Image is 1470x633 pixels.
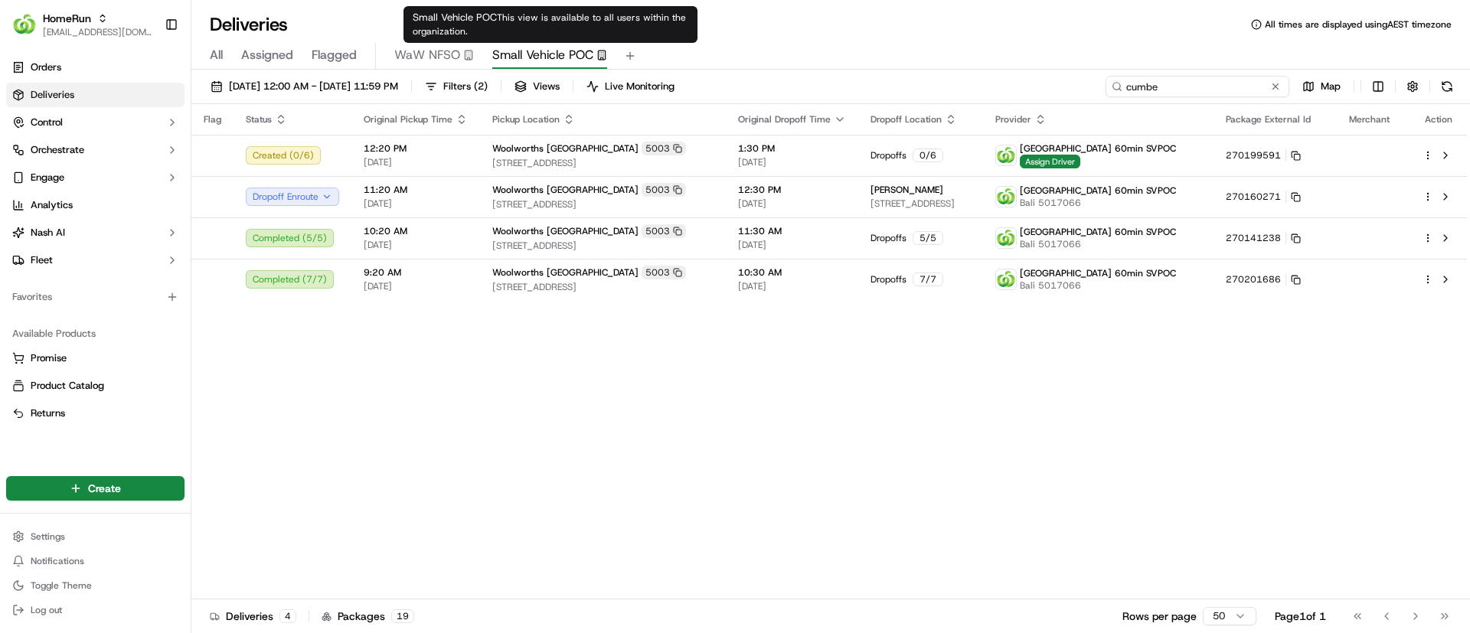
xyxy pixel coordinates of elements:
[738,113,831,126] span: Original Dropoff Time
[31,379,104,393] span: Product Catalog
[492,184,639,196] span: Woolworths [GEOGRAPHIC_DATA]
[31,226,65,240] span: Nash AI
[12,351,178,365] a: Promise
[391,609,414,623] div: 19
[31,198,73,212] span: Analytics
[642,142,686,155] div: 5003
[312,46,357,64] span: Flagged
[246,113,272,126] span: Status
[1226,232,1281,244] span: 270141238
[492,225,639,237] span: Woolworths [GEOGRAPHIC_DATA]
[364,113,452,126] span: Original Pickup Time
[738,280,846,292] span: [DATE]
[6,476,185,501] button: Create
[364,266,468,279] span: 9:20 AM
[6,401,185,426] button: Returns
[1275,609,1326,624] div: Page 1 of 1
[996,145,1016,165] img: ww.png
[871,197,971,210] span: [STREET_ADDRESS]
[913,272,943,286] div: 7 / 7
[246,188,339,206] button: Dropoff Enroute
[492,113,560,126] span: Pickup Location
[1020,238,1176,250] span: Bali 5017066
[31,60,61,74] span: Orders
[996,228,1016,248] img: ww.png
[31,88,74,102] span: Deliveries
[31,253,53,267] span: Fleet
[996,269,1016,289] img: ww.png
[413,11,686,38] span: This view is available to all users within the organization.
[1423,113,1455,126] div: Action
[871,232,906,244] span: Dropoffs
[580,76,681,97] button: Live Monitoring
[533,80,560,93] span: Views
[1106,76,1289,97] input: Type to search
[6,321,185,346] div: Available Products
[31,530,65,543] span: Settings
[43,11,91,26] button: HomeRun
[995,113,1031,126] span: Provider
[474,80,488,93] span: ( 2 )
[6,110,185,135] button: Control
[738,142,846,155] span: 1:30 PM
[1226,232,1301,244] button: 270141238
[364,225,468,237] span: 10:20 AM
[738,197,846,210] span: [DATE]
[6,55,185,80] a: Orders
[605,80,675,93] span: Live Monitoring
[871,273,906,286] span: Dropoffs
[1020,197,1176,209] span: Bali 5017066
[31,604,62,616] span: Log out
[492,46,593,64] span: Small Vehicle POC
[364,239,468,251] span: [DATE]
[6,550,185,572] button: Notifications
[241,46,293,64] span: Assigned
[492,240,714,252] span: [STREET_ADDRESS]
[31,555,84,567] span: Notifications
[31,143,84,157] span: Orchestrate
[738,156,846,168] span: [DATE]
[1226,191,1301,203] button: 270160271
[6,346,185,370] button: Promise
[492,157,714,169] span: [STREET_ADDRESS]
[6,599,185,621] button: Log out
[394,46,460,64] span: WaW NFSO
[6,248,185,272] button: Fleet
[1226,149,1301,162] button: 270199591
[1226,191,1281,203] span: 270160271
[229,80,398,93] span: [DATE] 12:00 AM - [DATE] 11:59 PM
[6,220,185,245] button: Nash AI
[642,183,686,197] div: 5003
[492,266,639,279] span: Woolworths [GEOGRAPHIC_DATA]
[6,526,185,547] button: Settings
[204,113,221,126] span: Flag
[1020,279,1176,292] span: Bali 5017066
[43,26,152,38] button: [EMAIL_ADDRESS][DOMAIN_NAME]
[31,406,65,420] span: Returns
[1020,226,1176,238] span: [GEOGRAPHIC_DATA] 60min SVPOC
[738,239,846,251] span: [DATE]
[508,76,567,97] button: Views
[364,197,468,210] span: [DATE]
[6,138,185,162] button: Orchestrate
[1321,80,1341,93] span: Map
[6,165,185,190] button: Engage
[31,351,67,365] span: Promise
[12,379,178,393] a: Product Catalog
[738,184,846,196] span: 12:30 PM
[1226,273,1281,286] span: 270201686
[364,184,468,196] span: 11:20 AM
[12,12,37,37] img: HomeRun
[642,266,686,279] div: 5003
[738,266,846,279] span: 10:30 AM
[1226,149,1281,162] span: 270199591
[1436,76,1458,97] button: Refresh
[996,187,1016,207] img: ww.png
[1349,113,1390,126] span: Merchant
[204,76,405,97] button: [DATE] 12:00 AM - [DATE] 11:59 PM
[492,281,714,293] span: [STREET_ADDRESS]
[403,6,697,43] div: Small Vehicle POC
[1020,184,1176,197] span: [GEOGRAPHIC_DATA] 60min SVPOC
